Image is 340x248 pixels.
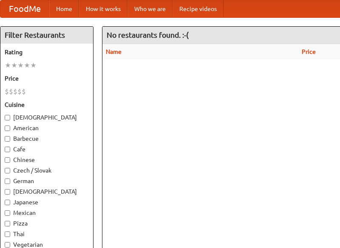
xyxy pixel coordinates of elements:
a: Price [302,48,316,55]
li: ★ [24,61,30,70]
input: Vegetarian [5,242,10,248]
input: Barbecue [5,136,10,142]
a: Home [49,0,79,17]
a: Who we are [127,0,173,17]
input: German [5,178,10,184]
input: Chinese [5,157,10,163]
input: American [5,125,10,131]
input: Thai [5,231,10,237]
a: Name [106,48,122,55]
h5: Rating [5,48,89,56]
label: Mexican [5,209,89,217]
a: Recipe videos [173,0,224,17]
label: [DEMOGRAPHIC_DATA] [5,187,89,196]
input: Czech / Slovak [5,168,10,173]
ng-pluralize: No restaurants found. :-( [107,31,189,39]
label: [DEMOGRAPHIC_DATA] [5,113,89,122]
li: ★ [11,61,17,70]
label: Japanese [5,198,89,206]
li: $ [13,87,17,96]
a: How it works [79,0,127,17]
input: Cafe [5,147,10,152]
label: Czech / Slovak [5,166,89,175]
li: $ [17,87,22,96]
a: FoodMe [0,0,49,17]
h5: Cuisine [5,100,89,109]
input: Japanese [5,200,10,205]
input: [DEMOGRAPHIC_DATA] [5,115,10,120]
h5: Price [5,74,89,83]
li: $ [5,87,9,96]
label: American [5,124,89,132]
label: Pizza [5,219,89,228]
li: ★ [5,61,11,70]
input: Pizza [5,221,10,226]
li: $ [9,87,13,96]
label: Thai [5,230,89,238]
label: Chinese [5,156,89,164]
input: [DEMOGRAPHIC_DATA] [5,189,10,195]
li: ★ [17,61,24,70]
li: $ [22,87,26,96]
label: German [5,177,89,185]
label: Barbecue [5,134,89,143]
li: ★ [30,61,37,70]
label: Cafe [5,145,89,153]
input: Mexican [5,210,10,216]
h4: Filter Restaurants [0,27,93,44]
